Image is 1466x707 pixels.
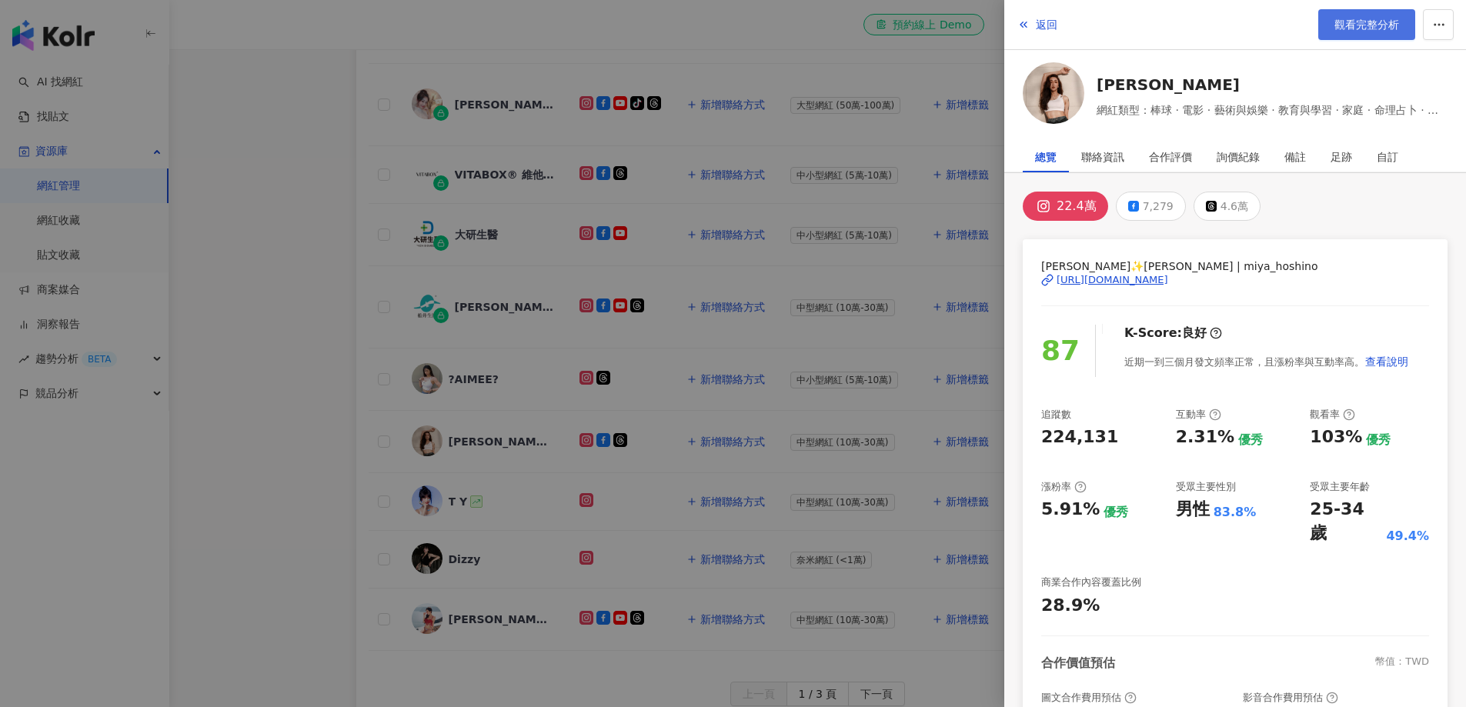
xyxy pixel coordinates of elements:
button: 7,279 [1116,192,1186,221]
div: 22.4萬 [1057,195,1097,217]
div: 受眾主要性別 [1176,480,1236,494]
div: K-Score : [1124,325,1222,342]
div: 5.91% [1041,498,1100,522]
div: 合作價值預估 [1041,655,1115,672]
div: 4.6萬 [1221,195,1248,217]
button: 返回 [1017,9,1058,40]
div: 25-34 歲 [1310,498,1382,545]
div: 互動率 [1176,408,1221,422]
a: KOL Avatar [1023,62,1084,129]
button: 22.4萬 [1023,192,1108,221]
div: 備註 [1284,142,1306,172]
div: 商業合作內容覆蓋比例 [1041,575,1141,589]
div: 87 [1041,329,1080,373]
span: 觀看完整分析 [1334,18,1399,31]
span: 返回 [1036,18,1057,31]
div: 總覽 [1035,142,1057,172]
div: 合作評價 [1149,142,1192,172]
div: 漲粉率 [1041,480,1087,494]
a: [URL][DOMAIN_NAME] [1041,273,1429,287]
div: 83.8% [1214,504,1257,521]
div: 觀看率 [1310,408,1355,422]
div: 2.31% [1176,425,1234,449]
div: [URL][DOMAIN_NAME] [1057,273,1168,287]
a: 觀看完整分析 [1318,9,1415,40]
a: [PERSON_NAME] [1097,74,1448,95]
div: 良好 [1182,325,1207,342]
div: 自訂 [1377,142,1398,172]
div: 優秀 [1366,432,1391,449]
div: 近期一到三個月發文頻率正常，且漲粉率與互動率高。 [1124,346,1409,377]
div: 詢價紀錄 [1217,142,1260,172]
img: KOL Avatar [1023,62,1084,124]
div: 受眾主要年齡 [1310,480,1370,494]
div: 幣值：TWD [1375,655,1429,672]
div: 49.4% [1386,528,1429,545]
div: 優秀 [1238,432,1263,449]
span: [PERSON_NAME]✨[PERSON_NAME] | miya_hoshino [1041,258,1429,275]
div: 足跡 [1331,142,1352,172]
div: 優秀 [1104,504,1128,521]
span: 查看說明 [1365,355,1408,368]
div: 224,131 [1041,425,1118,449]
div: 影音合作費用預估 [1243,691,1338,705]
button: 查看說明 [1364,346,1409,377]
div: 男性 [1176,498,1210,522]
div: 聯絡資訊 [1081,142,1124,172]
span: 網紅類型：棒球 · 電影 · 藝術與娛樂 · 教育與學習 · 家庭 · 命理占卜 · 攝影 · 運動 [1097,102,1448,118]
div: 103% [1310,425,1362,449]
div: 7,279 [1143,195,1174,217]
button: 4.6萬 [1194,192,1261,221]
div: 追蹤數 [1041,408,1071,422]
div: 圖文合作費用預估 [1041,691,1137,705]
div: 28.9% [1041,594,1100,618]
